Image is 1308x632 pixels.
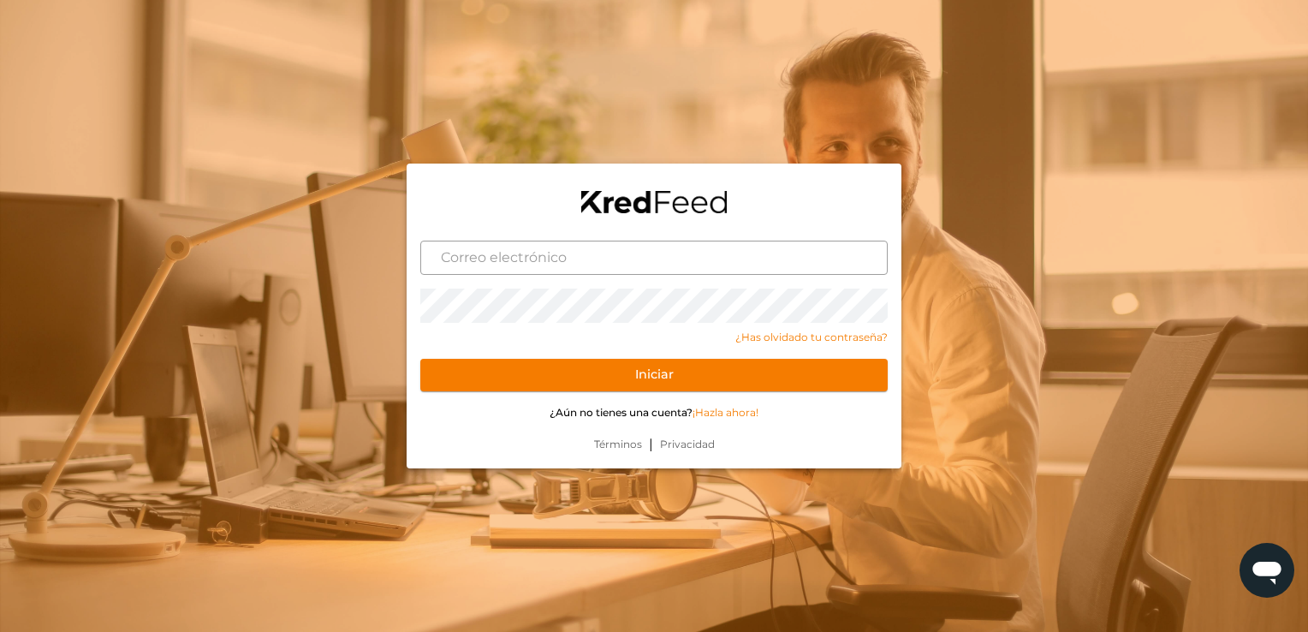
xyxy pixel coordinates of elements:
div: | [407,434,901,468]
a: Privacidad [653,437,722,452]
img: chatIcon [1250,553,1284,587]
button: Iniciar [420,359,888,391]
a: Términos [587,437,649,452]
img: logo-black.png [581,191,727,213]
p: ¿Aún no tienes una cuenta? [420,405,888,420]
a: ¿Has olvidado tu contraseña? [420,330,888,345]
a: ¡Hazla ahora! [693,406,758,419]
